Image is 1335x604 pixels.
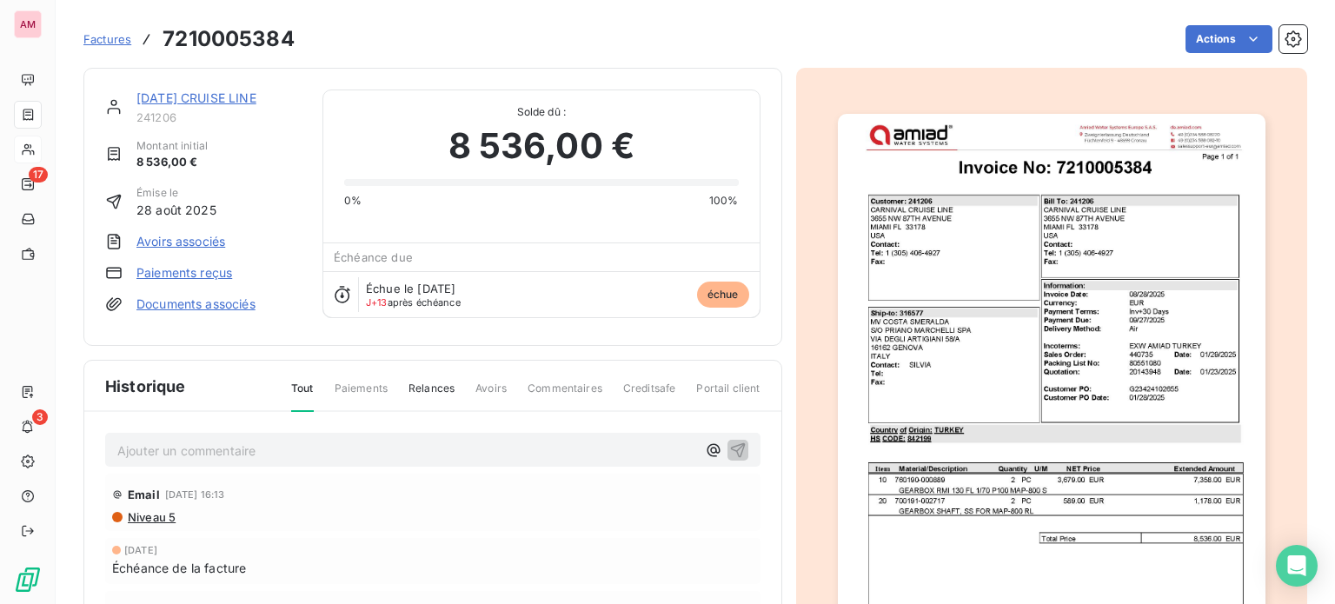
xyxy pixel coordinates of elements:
a: Avoirs associés [136,233,225,250]
div: Open Intercom Messenger [1276,545,1318,587]
span: Creditsafe [623,381,676,410]
span: 3 [32,409,48,425]
img: Logo LeanPay [14,566,42,594]
span: après échéance [366,297,461,308]
span: [DATE] 16:13 [165,489,225,500]
span: 100% [709,193,739,209]
a: Paiements reçus [136,264,232,282]
span: Solde dû : [344,104,738,120]
span: Montant initial [136,138,208,154]
span: Échéance due [334,250,413,264]
span: 241206 [136,110,302,124]
a: Documents associés [136,295,256,313]
a: [DATE] CRUISE LINE [136,90,256,105]
span: 0% [344,193,362,209]
span: Échue le [DATE] [366,282,455,295]
span: Paiements [335,381,388,410]
div: AM [14,10,42,38]
span: Historique [105,375,186,398]
span: échue [697,282,749,308]
span: Portail client [696,381,760,410]
span: Commentaires [528,381,602,410]
span: Factures [83,32,131,46]
span: 8 536,00 € [136,154,208,171]
span: Email [128,488,160,501]
button: Actions [1186,25,1272,53]
span: J+13 [366,296,388,309]
span: Échéance de la facture [112,559,246,577]
span: Émise le [136,185,216,201]
span: 28 août 2025 [136,201,216,219]
span: Niveau 5 [126,510,176,524]
span: 17 [29,167,48,183]
span: Tout [291,381,314,412]
span: [DATE] [124,545,157,555]
span: 8 536,00 € [448,120,635,172]
h3: 7210005384 [163,23,295,55]
span: Avoirs [475,381,507,410]
span: Relances [408,381,455,410]
a: Factures [83,30,131,48]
